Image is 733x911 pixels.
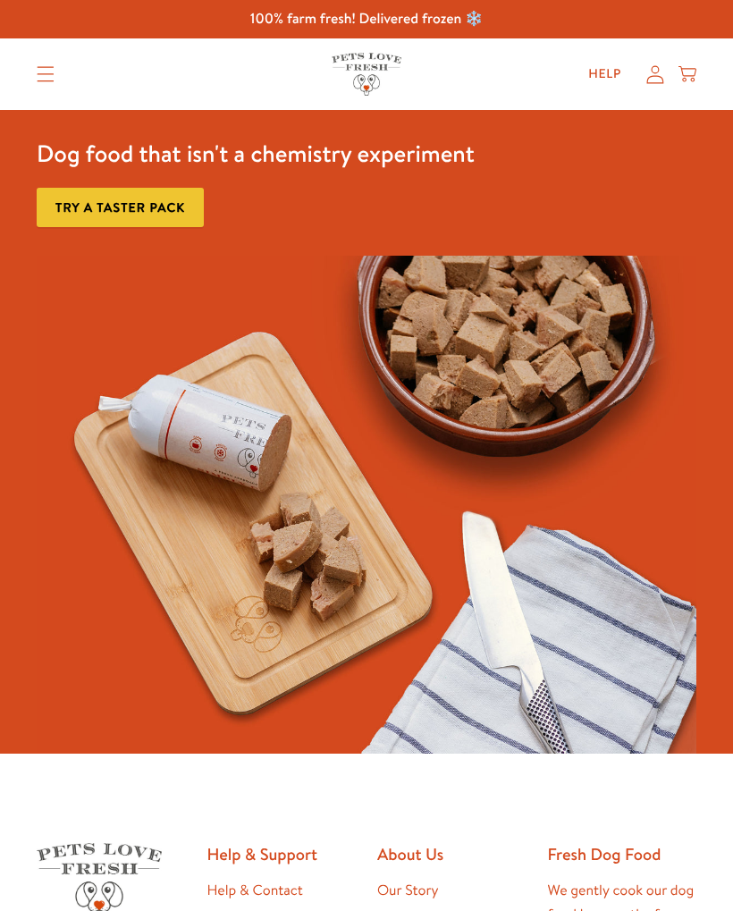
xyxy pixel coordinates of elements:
[207,843,357,865] h2: Help & Support
[548,843,697,865] h2: Fresh Dog Food
[37,188,204,228] a: Try a taster pack
[377,843,527,865] h2: About Us
[207,881,303,900] a: Help & Contact
[22,52,69,97] summary: Translation missing: en.sections.header.menu
[377,881,439,900] a: Our Story
[37,139,475,169] h3: Dog food that isn't a chemistry experiment
[574,56,636,92] a: Help
[37,256,696,754] img: Fussy
[332,53,401,95] img: Pets Love Fresh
